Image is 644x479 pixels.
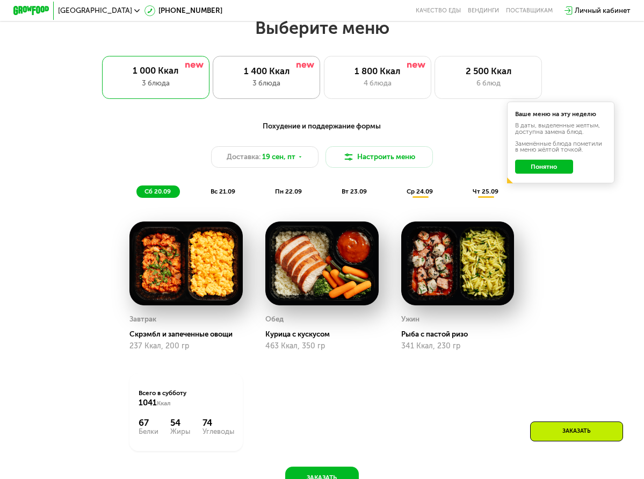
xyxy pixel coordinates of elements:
div: Рыба с пастой ризо [401,330,522,339]
button: Понятно [515,160,573,174]
div: 1 800 Ккал [333,66,422,76]
a: Качество еды [416,7,461,14]
span: [GEOGRAPHIC_DATA] [58,7,132,14]
div: 54 [170,417,190,428]
div: Завтрак [129,312,156,326]
span: ср 24.09 [407,188,433,195]
div: 341 Ккал, 230 гр [401,342,515,351]
span: Ккал [157,399,171,407]
div: 463 Ккал, 350 гр [265,342,379,351]
span: 19 сен, пт [262,152,295,162]
div: Всего в субботу [139,389,234,409]
span: сб 20.09 [144,188,171,195]
div: Курица с кускусом [265,330,386,339]
div: 4 блюда [333,78,422,89]
div: Жиры [170,428,190,435]
span: 1041 [139,398,157,407]
div: поставщикам [506,7,553,14]
div: Заказать [530,421,623,441]
div: 2 500 Ккал [444,66,533,76]
div: В даты, выделенные желтым, доступна замена блюд. [515,123,606,135]
div: Углеводы [202,428,234,435]
span: вс 21.09 [211,188,235,195]
div: Заменённые блюда пометили в меню жёлтой точкой. [515,141,606,153]
div: 74 [202,417,234,428]
h2: Выберите меню [28,17,615,39]
div: Белки [139,428,158,435]
div: 6 блюд [444,78,533,89]
div: 1 400 Ккал [222,66,311,76]
div: 1 000 Ккал [111,65,200,76]
span: чт 25.09 [473,188,498,195]
span: Доставка: [227,152,261,162]
a: Вендинги [468,7,499,14]
span: вт 23.09 [342,188,367,195]
div: 237 Ккал, 200 гр [129,342,243,351]
div: Личный кабинет [575,5,631,16]
div: 3 блюда [222,78,311,89]
span: пн 22.09 [275,188,302,195]
div: Похудение и поддержание формы [57,120,587,132]
div: Скрэмбл и запеченные овощи [129,330,250,339]
button: Настроить меню [325,146,433,168]
a: [PHONE_NUMBER] [144,5,223,16]
div: Ужин [401,312,419,326]
div: Обед [265,312,284,326]
div: 3 блюда [111,78,200,89]
div: 67 [139,417,158,428]
div: Ваше меню на эту неделю [515,111,606,118]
